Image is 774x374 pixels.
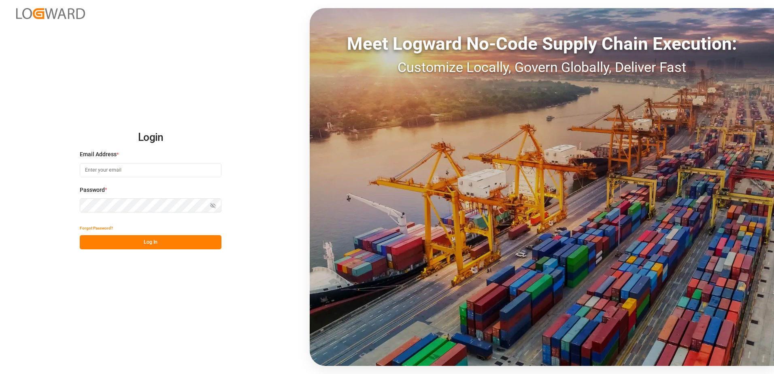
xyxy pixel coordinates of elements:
[80,150,117,159] span: Email Address
[80,125,221,151] h2: Login
[80,186,105,194] span: Password
[310,30,774,57] div: Meet Logward No-Code Supply Chain Execution:
[80,235,221,249] button: Log In
[16,8,85,19] img: Logward_new_orange.png
[80,221,113,235] button: Forgot Password?
[80,163,221,177] input: Enter your email
[310,57,774,78] div: Customize Locally, Govern Globally, Deliver Fast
